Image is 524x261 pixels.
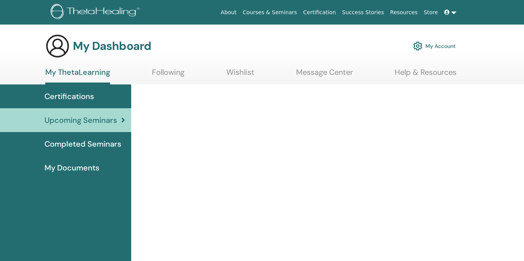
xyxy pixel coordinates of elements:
[413,38,456,55] a: My Account
[152,68,185,83] a: Following
[339,5,387,20] a: Success Stories
[300,5,339,20] a: Certification
[44,114,117,126] span: Upcoming Seminars
[44,91,94,102] span: Certifications
[395,68,456,83] a: Help & Resources
[226,68,254,83] a: Wishlist
[387,5,421,20] a: Resources
[421,5,441,20] a: Store
[44,162,99,173] span: My Documents
[45,34,70,58] img: generic-user-icon.jpg
[73,39,151,53] h3: My Dashboard
[413,40,422,53] img: cog.svg
[218,5,239,20] a: About
[51,4,142,21] img: logo.png
[44,138,121,150] span: Completed Seminars
[240,5,300,20] a: Courses & Seminars
[296,68,353,83] a: Message Center
[45,68,110,84] a: My ThetaLearning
